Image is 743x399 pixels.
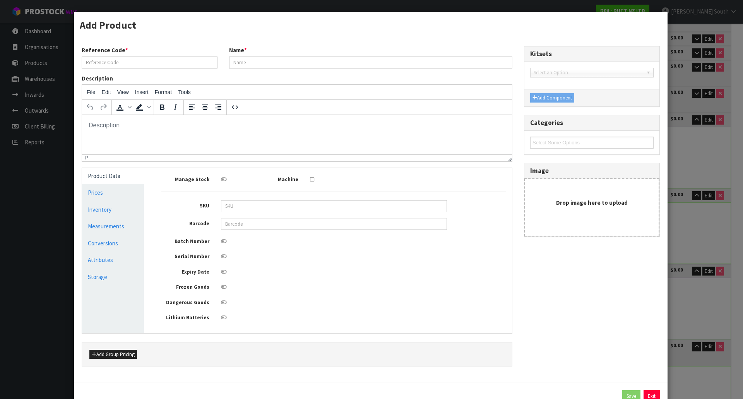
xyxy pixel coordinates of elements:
h3: Kitsets [530,50,654,58]
h3: Image [530,167,654,175]
h3: Categories [530,119,654,127]
a: Inventory [82,202,144,217]
a: Prices [82,185,144,200]
button: Source code [228,101,241,114]
span: Edit [102,89,111,95]
button: Align center [199,101,212,114]
div: Text color [113,101,133,114]
button: Add Component [530,93,574,103]
label: Name [229,46,247,54]
button: Align left [185,101,199,114]
a: Conversions [82,235,144,251]
span: Insert [135,89,149,95]
div: Resize [505,155,512,161]
a: Product Data [82,168,144,184]
a: Attributes [82,252,144,268]
iframe: Rich Text Area. Press ALT-0 for help. [82,115,512,154]
label: Manage Stock [156,174,215,183]
label: Barcode [156,218,215,228]
span: File [87,89,96,95]
button: Italic [169,101,182,114]
span: Select an Option [534,68,643,77]
a: Measurements [82,218,144,234]
input: Barcode [221,218,447,230]
label: Lithium Batteries [156,312,215,322]
label: Description [82,74,113,82]
button: Redo [97,101,110,114]
button: Align right [212,101,225,114]
label: Dangerous Goods [156,297,215,307]
input: SKU [221,200,447,212]
label: SKU [156,200,215,210]
label: Machine [245,174,304,183]
div: Background color [133,101,152,114]
button: Bold [156,101,169,114]
button: Undo [84,101,97,114]
input: Reference Code [82,57,217,68]
span: Format [155,89,172,95]
span: Tools [178,89,191,95]
a: Storage [82,269,144,285]
input: Name [229,57,512,68]
label: Expiry Date [156,266,215,276]
label: Frozen Goods [156,281,215,291]
label: Serial Number [156,251,215,260]
strong: Drop image here to upload [556,199,628,206]
label: Reference Code [82,46,128,54]
label: Batch Number [156,236,215,245]
span: View [117,89,129,95]
h3: Add Product [80,18,662,32]
div: p [85,155,88,161]
button: Add Group Pricing [89,350,137,359]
